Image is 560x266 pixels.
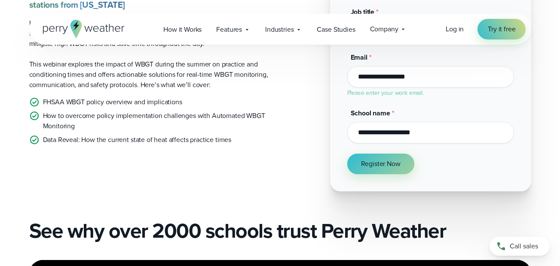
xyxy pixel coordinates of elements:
a: How it Works [156,21,209,38]
span: Case Studies [317,24,355,35]
button: Register Now [347,154,414,174]
h2: See why over 2000 schools trust Perry Weather [29,219,531,243]
a: Call sales [490,237,550,256]
a: Case Studies [309,21,362,38]
span: Features [216,24,242,35]
span: Call sales [510,241,538,251]
span: Register Now [361,159,401,169]
a: Try it free [477,19,526,39]
span: Company [370,24,398,34]
span: Email [351,52,367,62]
span: Industries [265,24,294,35]
span: How it Works [163,24,202,35]
a: Log in [446,24,464,34]
p: Data Reveal: How the current state of heat affects practice times [43,135,232,145]
p: How to overcome policy implementation challenges with Automated WBGT Monitoring [43,111,273,131]
p: This webinar explores the impact of WBGT during the summer on practice and conditioning times and... [29,59,273,90]
span: Try it free [488,24,515,34]
span: Job title [351,7,375,17]
span: School name [351,108,390,118]
label: Please enter your work email. [347,88,424,97]
p: FHSAA WBGT policy overview and implications [43,97,182,107]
